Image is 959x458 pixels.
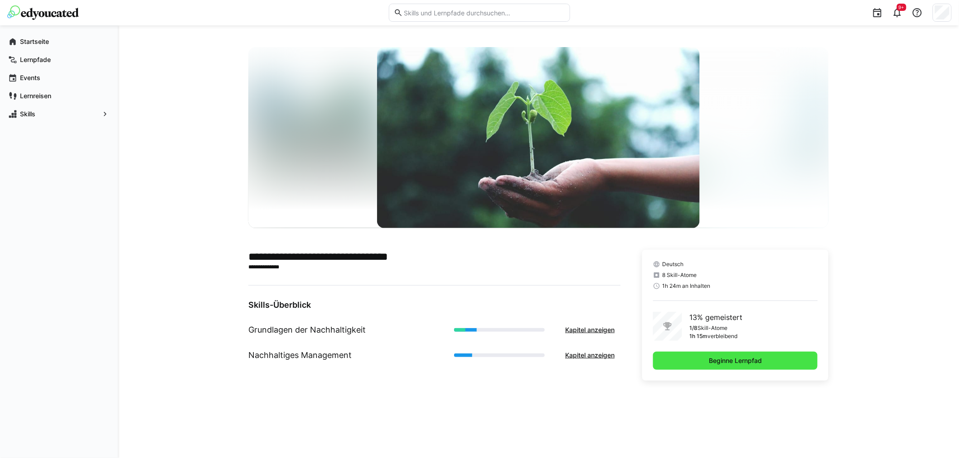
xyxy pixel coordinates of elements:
[662,282,710,290] span: 1h 24m an Inhalten
[662,272,697,279] span: 8 Skill-Atome
[653,352,818,370] button: Beginne Lernpfad
[564,325,616,334] span: Kapitel anzeigen
[707,356,763,365] span: Beginne Lernpfad
[559,321,620,339] button: Kapitel anzeigen
[662,261,683,268] span: Deutsch
[559,346,620,364] button: Kapitel anzeigen
[689,312,742,323] p: 13% gemeistert
[689,333,707,340] p: 1h 15m
[707,333,737,340] p: verbleibend
[697,324,727,332] p: Skill-Atome
[248,324,366,336] h1: Grundlagen der Nachhaltigkeit
[564,351,616,360] span: Kapitel anzeigen
[689,324,697,332] p: 1/8
[403,9,565,17] input: Skills und Lernpfade durchsuchen…
[248,349,352,361] h1: Nachhaltiges Management
[248,300,620,310] h3: Skills-Überblick
[899,5,905,10] span: 9+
